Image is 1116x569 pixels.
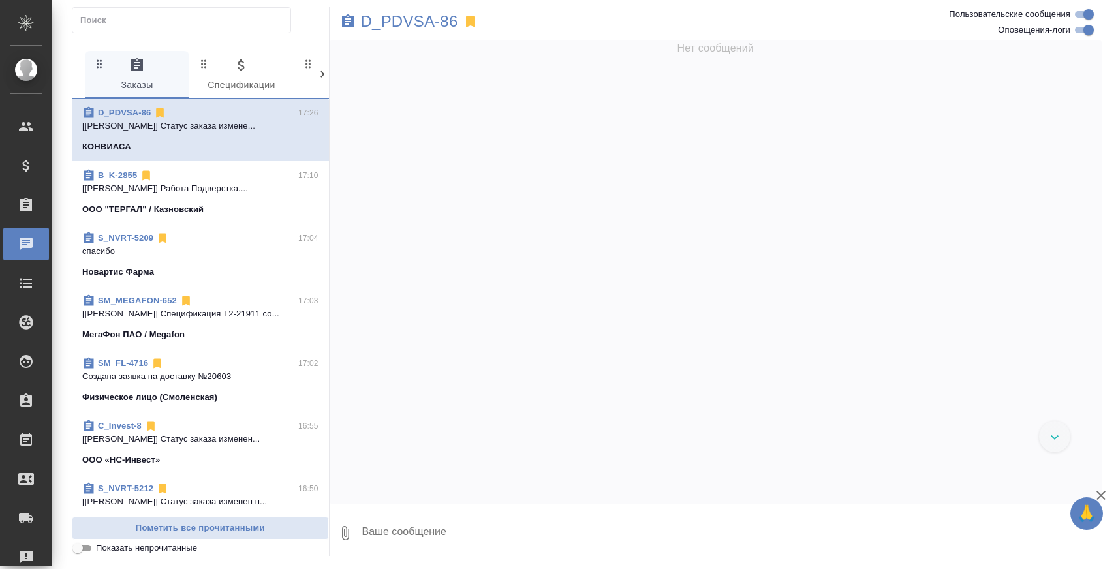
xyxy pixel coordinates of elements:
span: Оповещения-логи [998,23,1070,37]
div: S_NVRT-520917:04спасибоНовартис Фарма [72,224,329,286]
span: Спецификации [197,57,286,93]
span: Пользовательские сообщения [949,8,1070,21]
a: D_PDVSA-86 [98,108,151,117]
span: 🙏 [1076,500,1098,527]
span: Показать непрочитанные [96,542,197,555]
p: [[PERSON_NAME]] Работа Подверстка.... [82,182,318,195]
span: Заказы [93,57,181,93]
p: 17:02 [298,357,318,370]
p: ООО «НС-Инвест» [82,454,160,467]
svg: Отписаться [151,357,164,370]
a: D_PDVSA-86 [361,15,458,28]
p: ООО "ТЕРГАЛ" / Казновский [82,203,204,216]
div: D_PDVSA-8617:26[[PERSON_NAME]] Статус заказа измене...КОНВИАСА [72,99,329,161]
span: Нет сообщений [677,40,754,56]
p: [[PERSON_NAME]] Статус заказа измене... [82,119,318,132]
svg: Отписаться [140,169,153,182]
a: SM_MEGAFON-652 [98,296,177,305]
p: 17:26 [298,106,318,119]
p: [[PERSON_NAME]] Статус заказа изменен... [82,433,318,446]
div: B_K-285517:10[[PERSON_NAME]] Работа Подверстка....ООО "ТЕРГАЛ" / Казновский [72,161,329,224]
div: C_Invest-816:55[[PERSON_NAME]] Статус заказа изменен...ООО «НС-Инвест» [72,412,329,474]
svg: Отписаться [153,106,166,119]
div: S_NVRT-521216:50[[PERSON_NAME]] Статус заказа изменен н...Новартис Фарма [72,474,329,537]
button: Пометить все прочитанными [72,517,329,540]
a: C_Invest-8 [98,421,142,431]
button: 🙏 [1070,497,1103,530]
svg: Зажми и перетащи, чтобы поменять порядок вкладок [93,57,106,70]
svg: Зажми и перетащи, чтобы поменять порядок вкладок [302,57,315,70]
div: SM_MEGAFON-65217:03[[PERSON_NAME]] Спецификация Т2-21911 со...МегаФон ПАО / Megafon [72,286,329,349]
span: Клиенты [302,57,390,93]
svg: Отписаться [156,482,169,495]
p: МегаФон ПАО / Megafon [82,328,185,341]
p: [[PERSON_NAME]] Спецификация Т2-21911 со... [82,307,318,320]
p: 16:55 [298,420,318,433]
p: 17:10 [298,169,318,182]
p: Физическое лицо (Смоленская) [82,391,217,404]
p: 17:04 [298,232,318,245]
a: B_K-2855 [98,170,137,180]
svg: Зажми и перетащи, чтобы поменять порядок вкладок [198,57,210,70]
p: 17:03 [298,294,318,307]
p: 16:50 [298,482,318,495]
p: Новартис Фарма [82,266,154,279]
a: S_NVRT-5212 [98,484,153,493]
span: Пометить все прочитанными [79,521,322,536]
p: Новартис Фарма [82,516,154,529]
div: SM_FL-471617:02Создана заявка на доставку №20603Физическое лицо (Смоленская) [72,349,329,412]
p: Создана заявка на доставку №20603 [82,370,318,383]
p: [[PERSON_NAME]] Статус заказа изменен н... [82,495,318,508]
a: SM_FL-4716 [98,358,148,368]
svg: Отписаться [179,294,193,307]
p: спасибо [82,245,318,258]
svg: Отписаться [156,232,169,245]
svg: Отписаться [144,420,157,433]
a: S_NVRT-5209 [98,233,153,243]
p: КОНВИАСА [82,140,131,153]
input: Поиск [80,11,290,29]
